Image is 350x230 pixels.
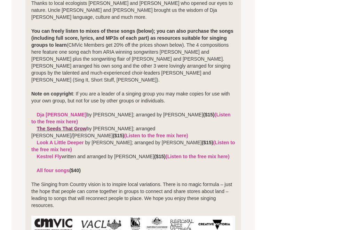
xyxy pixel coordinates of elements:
[31,28,233,48] strong: You can freely listen to mixes of these songs (below); you can also purchase the songs (including...
[37,168,69,173] a: All four songs
[31,90,235,104] div: : If you are a leader of a singing group you may make copies for use with your own group, but not...
[166,154,230,159] a: (Listen to the free mix here)
[31,139,235,153] div: by [PERSON_NAME]; arranged by [PERSON_NAME]
[113,133,188,138] strong: ($15)
[154,154,229,159] strong: ($15)
[31,28,235,83] div: (CMVic Members get 20% off the prices shown below). The 4 compositions here feature one song each...
[31,111,235,125] div: by [PERSON_NAME]; arranged by [PERSON_NAME]
[31,91,73,97] strong: Note on copyright
[31,181,235,209] div: The Singing from Country vision is to inspire local variations. There is no magic formula – just ...
[37,126,87,131] a: The Seeds That Grow
[37,154,62,159] a: Kestrel Fly
[31,125,235,139] div: by [PERSON_NAME]; arranged [PERSON_NAME]/[PERSON_NAME]
[124,133,188,138] a: (Listen to the free mix here)
[31,168,81,173] strong: ($40)
[37,140,84,145] a: Look A Little Deeper
[37,112,87,117] a: Dja [PERSON_NAME]
[31,153,235,160] div: written and arranged by [PERSON_NAME]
